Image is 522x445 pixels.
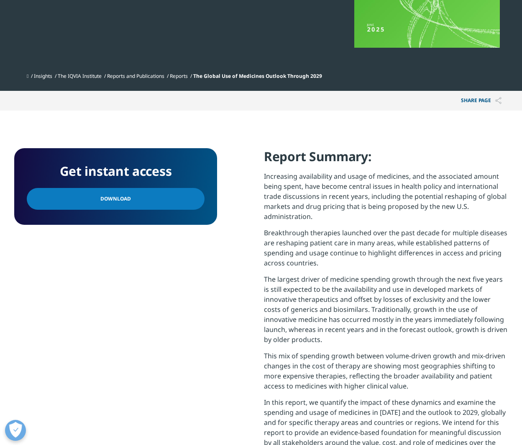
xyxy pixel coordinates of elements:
p: Breakthrough therapies launched over the past decade for multiple diseases are reshaping patient ... [264,228,508,274]
p: This mix of spending growth between volume-driven growth and mix-driven changes in the cost of th... [264,351,508,397]
a: Insights [34,72,52,80]
span: The Global Use of Medicines Outlook Through 2029 [193,72,322,80]
h4: Get instant access [27,161,205,182]
a: Reports and Publications [107,72,164,80]
span: Download [100,194,131,203]
button: Share PAGEShare PAGE [455,91,508,111]
p: Share PAGE [455,91,508,111]
button: Open Preferences [5,420,26,441]
img: Share PAGE [495,97,502,104]
a: The IQVIA Institute [58,72,102,80]
a: Download [27,188,205,210]
h4: Report Summary: [264,148,508,171]
a: Reports [170,72,188,80]
p: The largest driver of medicine spending growth through the next five years is still expected to b... [264,274,508,351]
p: Increasing availability and usage of medicines, and the associated amount being spent, have becom... [264,171,508,228]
